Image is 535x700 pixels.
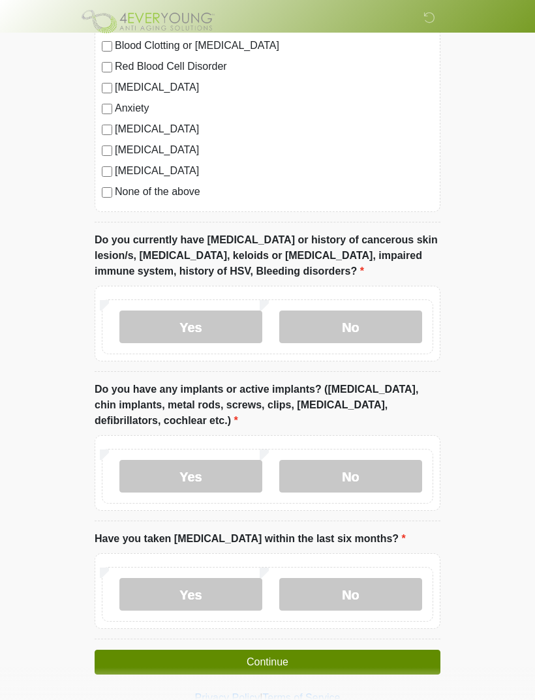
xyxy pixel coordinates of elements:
label: None of the above [115,184,433,200]
label: Red Blood Cell Disorder [115,59,433,74]
label: Have you taken [MEDICAL_DATA] within the last six months? [95,531,406,547]
input: [MEDICAL_DATA] [102,166,112,177]
label: Do you have any implants or active implants? ([MEDICAL_DATA], chin implants, metal rods, screws, ... [95,382,440,429]
label: No [279,311,422,343]
input: Red Blood Cell Disorder [102,62,112,72]
input: [MEDICAL_DATA] [102,83,112,93]
label: No [279,460,422,493]
input: [MEDICAL_DATA] [102,125,112,135]
input: Anxiety [102,104,112,114]
label: Yes [119,311,262,343]
label: [MEDICAL_DATA] [115,80,433,95]
label: Do you currently have [MEDICAL_DATA] or history of cancerous skin lesion/s, [MEDICAL_DATA], keloi... [95,232,440,279]
img: 4Ever Young Frankfort Logo [82,10,215,33]
label: Yes [119,460,262,493]
label: Yes [119,578,262,611]
label: [MEDICAL_DATA] [115,163,433,179]
label: Blood Clotting or [MEDICAL_DATA] [115,38,433,53]
input: [MEDICAL_DATA] [102,145,112,156]
label: [MEDICAL_DATA] [115,121,433,137]
label: Anxiety [115,100,433,116]
button: Continue [95,650,440,675]
input: None of the above [102,187,112,198]
input: Blood Clotting or [MEDICAL_DATA] [102,41,112,52]
label: [MEDICAL_DATA] [115,142,433,158]
label: No [279,578,422,611]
